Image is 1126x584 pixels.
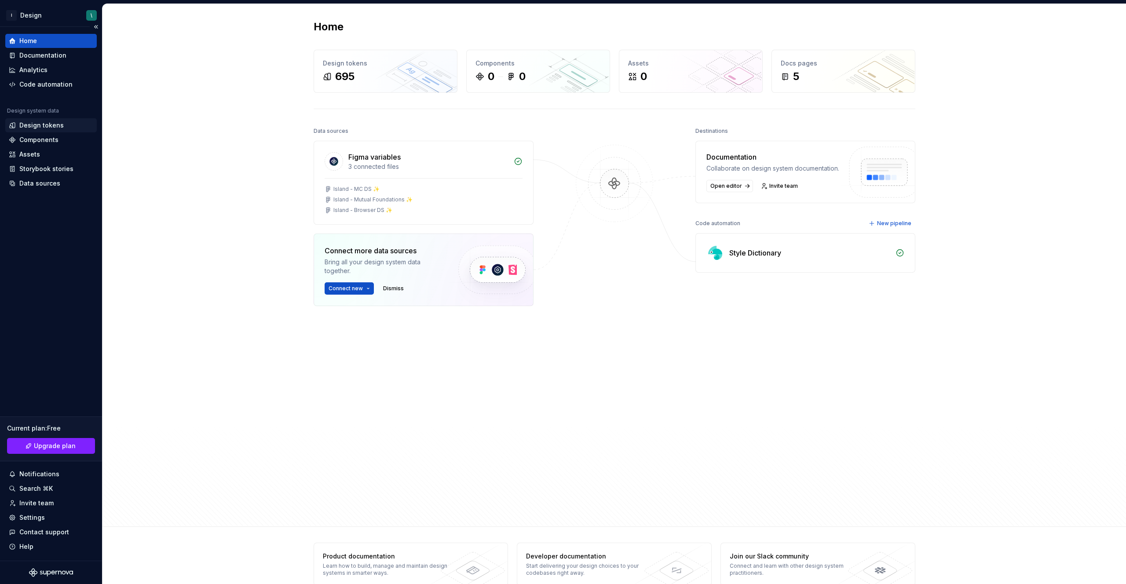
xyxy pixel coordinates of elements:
a: Code automation [5,77,97,91]
div: Components [475,59,601,68]
div: Product documentation [323,552,451,561]
button: IDesign\ [2,6,100,25]
button: New pipeline [866,217,915,230]
span: Invite team [769,182,798,190]
div: Current plan : Free [7,424,95,433]
div: Connect more data sources [325,245,443,256]
a: Upgrade plan [7,438,95,454]
span: Upgrade plan [34,442,76,450]
span: Dismiss [383,285,404,292]
a: Design tokens695 [314,50,457,93]
div: Collaborate on design system documentation. [706,164,839,173]
h2: Home [314,20,344,34]
span: Connect new [329,285,363,292]
div: Docs pages [781,59,906,68]
div: Contact support [19,528,69,537]
div: Design system data [7,107,59,114]
div: \ [91,12,92,19]
a: Design tokens [5,118,97,132]
div: Bring all your design system data together. [325,258,443,275]
div: Documentation [706,152,839,162]
div: Destinations [695,125,728,137]
a: Invite team [758,180,802,192]
div: Data sources [19,179,60,188]
div: Components [19,135,58,144]
button: Help [5,540,97,554]
a: Settings [5,511,97,525]
div: Invite team [19,499,54,507]
div: Analytics [19,66,48,74]
svg: Supernova Logo [29,568,73,577]
a: Documentation [5,48,97,62]
div: Style Dictionary [729,248,781,258]
div: Connect and learn with other design system practitioners. [730,562,858,577]
div: 0 [519,69,526,84]
div: Developer documentation [526,552,654,561]
a: Components [5,133,97,147]
div: Start delivering your design choices to your codebases right away. [526,562,654,577]
div: Assets [19,150,40,159]
div: Documentation [19,51,66,60]
div: 0 [488,69,494,84]
div: Design tokens [323,59,448,68]
a: Home [5,34,97,48]
a: Figma variables3 connected filesIsland - MC DS ✨Island - Mutual Foundations ✨Island - Browser DS ✨ [314,141,534,225]
div: Design tokens [19,121,64,130]
div: 5 [793,69,799,84]
button: Contact support [5,525,97,539]
div: 3 connected files [348,162,508,171]
div: Assets [628,59,753,68]
span: Open editor [710,182,742,190]
button: Connect new [325,282,374,295]
div: 695 [335,69,355,84]
div: Island - Mutual Foundations ✨ [333,196,413,203]
div: Search ⌘K [19,484,53,493]
button: Notifications [5,467,97,481]
div: Island - Browser DS ✨ [333,207,392,214]
a: Assets0 [619,50,763,93]
a: Invite team [5,496,97,510]
div: Settings [19,513,45,522]
div: Island - MC DS ✨ [333,186,380,193]
div: Home [19,36,37,45]
a: Assets [5,147,97,161]
button: Collapse sidebar [90,21,102,33]
a: Storybook stories [5,162,97,176]
div: Code automation [695,217,740,230]
div: Notifications [19,470,59,478]
div: Storybook stories [19,164,73,173]
div: Code automation [19,80,73,89]
div: Design [20,11,42,20]
div: Help [19,542,33,551]
div: Join our Slack community [730,552,858,561]
a: Open editor [706,180,753,192]
div: I [6,10,17,21]
a: Docs pages5 [771,50,915,93]
button: Dismiss [379,282,408,295]
a: Data sources [5,176,97,190]
span: New pipeline [877,220,911,227]
a: Analytics [5,63,97,77]
div: Data sources [314,125,348,137]
div: Learn how to build, manage and maintain design systems in smarter ways. [323,562,451,577]
div: 0 [640,69,647,84]
button: Search ⌘K [5,482,97,496]
div: Figma variables [348,152,401,162]
a: Components00 [466,50,610,93]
